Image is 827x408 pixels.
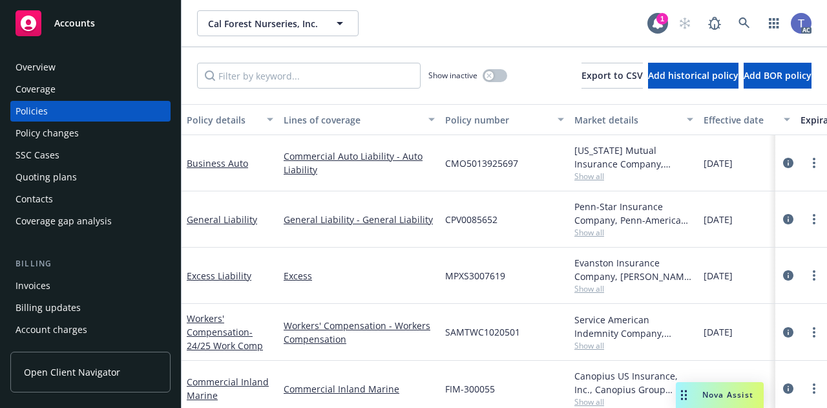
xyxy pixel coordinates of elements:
[806,211,822,227] a: more
[648,69,738,81] span: Add historical policy
[16,101,48,122] div: Policies
[16,297,81,318] div: Billing updates
[182,104,278,135] button: Policy details
[806,155,822,171] a: more
[574,171,693,182] span: Show all
[284,382,435,396] a: Commercial Inland Marine
[445,325,520,339] span: SAMTWC1020501
[10,167,171,188] a: Quoting plans
[744,69,811,81] span: Add BOR policy
[574,200,693,227] div: Penn-Star Insurance Company, Penn-America Group, Amwins
[10,257,171,270] div: Billing
[445,113,550,127] div: Policy number
[187,312,263,352] a: Workers' Compensation
[574,227,693,238] span: Show all
[574,113,679,127] div: Market details
[10,101,171,122] a: Policies
[10,79,171,100] a: Coverage
[780,381,796,396] a: circleInformation
[702,389,753,400] span: Nova Assist
[428,70,477,81] span: Show inactive
[780,211,796,227] a: circleInformation
[569,104,698,135] button: Market details
[284,269,435,283] a: Excess
[704,325,733,339] span: [DATE]
[574,283,693,294] span: Show all
[187,270,251,282] a: Excess Liability
[187,213,257,226] a: General Liability
[574,313,693,340] div: Service American Indemnity Company, Service American Indemnity Company, Method Insurance Services
[648,63,738,89] button: Add historical policy
[10,189,171,209] a: Contacts
[581,63,643,89] button: Export to CSV
[761,10,787,36] a: Switch app
[16,189,53,209] div: Contacts
[574,340,693,351] span: Show all
[187,113,259,127] div: Policy details
[278,104,440,135] button: Lines of coverage
[10,297,171,318] a: Billing updates
[780,268,796,283] a: circleInformation
[16,319,87,340] div: Account charges
[702,10,728,36] a: Report a Bug
[24,365,120,379] span: Open Client Navigator
[676,382,692,408] div: Drag to move
[284,113,421,127] div: Lines of coverage
[208,17,320,30] span: Cal Forest Nurseries, Inc.
[16,123,79,144] div: Policy changes
[445,156,518,170] span: CMO5013925697
[16,145,59,166] div: SSC Cases
[10,57,171,78] a: Overview
[16,79,56,100] div: Coverage
[780,155,796,171] a: circleInformation
[284,149,435,177] a: Commercial Auto Liability - Auto Liability
[10,319,171,340] a: Account charges
[731,10,757,36] a: Search
[187,376,269,402] a: Commercial Inland Marine
[574,396,693,407] span: Show all
[806,268,822,283] a: more
[574,369,693,396] div: Canopius US Insurance, Inc., Canopius Group Limited, Amwins
[445,382,495,396] span: FIM-300055
[445,269,505,283] span: MPXS3007619
[806,325,822,340] a: more
[656,13,668,25] div: 1
[704,213,733,226] span: [DATE]
[791,13,811,34] img: photo
[10,211,171,231] a: Coverage gap analysis
[672,10,698,36] a: Start snowing
[574,144,693,171] div: [US_STATE] Mutual Insurance Company, [US_STATE] Mutual Insurance
[780,325,796,340] a: circleInformation
[187,157,248,169] a: Business Auto
[197,63,421,89] input: Filter by keyword...
[10,5,171,41] a: Accounts
[10,145,171,166] a: SSC Cases
[704,113,776,127] div: Effective date
[54,18,95,28] span: Accounts
[10,275,171,296] a: Invoices
[197,10,359,36] button: Cal Forest Nurseries, Inc.
[10,123,171,144] a: Policy changes
[284,213,435,226] a: General Liability - General Liability
[581,69,643,81] span: Export to CSV
[445,213,497,226] span: CPV0085652
[16,275,50,296] div: Invoices
[16,211,112,231] div: Coverage gap analysis
[698,104,795,135] button: Effective date
[574,256,693,283] div: Evanston Insurance Company, [PERSON_NAME] Insurance, Amwins
[744,63,811,89] button: Add BOR policy
[440,104,569,135] button: Policy number
[806,381,822,396] a: more
[16,57,56,78] div: Overview
[284,319,435,346] a: Workers' Compensation - Workers Compensation
[704,156,733,170] span: [DATE]
[16,167,77,188] div: Quoting plans
[704,269,733,283] span: [DATE]
[676,382,764,408] button: Nova Assist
